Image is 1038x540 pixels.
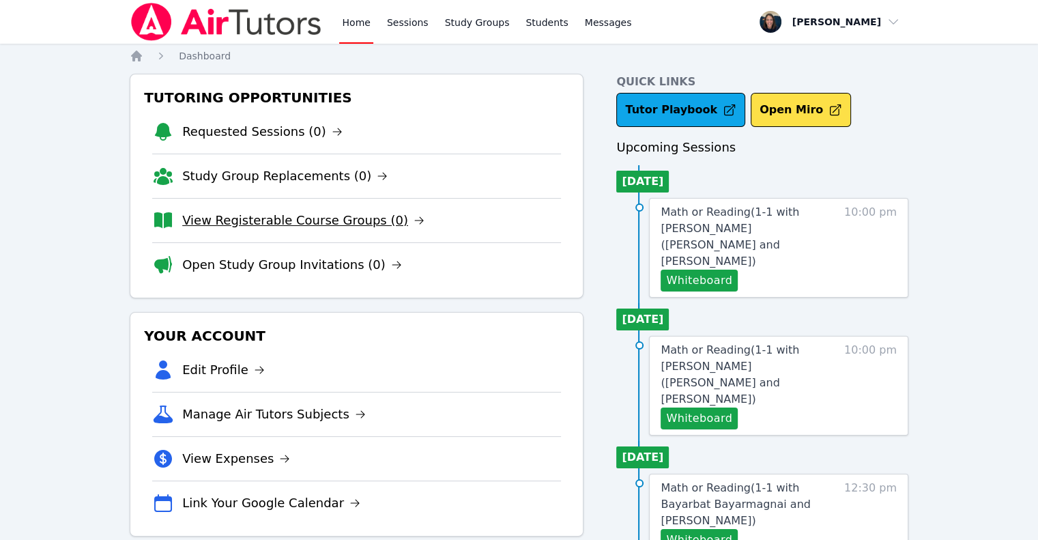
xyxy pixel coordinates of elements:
[616,138,908,157] h3: Upcoming Sessions
[182,122,343,141] a: Requested Sessions (0)
[182,405,366,424] a: Manage Air Tutors Subjects
[130,3,323,41] img: Air Tutors
[661,204,837,270] a: Math or Reading(1-1 with [PERSON_NAME] ([PERSON_NAME] and [PERSON_NAME])
[616,93,745,127] a: Tutor Playbook
[182,360,265,380] a: Edit Profile
[661,480,837,529] a: Math or Reading(1-1 with Bayarbat Bayarmagnai and [PERSON_NAME])
[179,49,231,63] a: Dashboard
[844,342,897,429] span: 10:00 pm
[616,171,669,193] li: [DATE]
[844,204,897,292] span: 10:00 pm
[661,343,799,406] span: Math or Reading ( 1-1 with [PERSON_NAME] ([PERSON_NAME] and [PERSON_NAME] )
[661,342,837,408] a: Math or Reading(1-1 with [PERSON_NAME] ([PERSON_NAME] and [PERSON_NAME])
[182,494,360,513] a: Link Your Google Calendar
[141,85,572,110] h3: Tutoring Opportunities
[182,255,402,274] a: Open Study Group Invitations (0)
[661,481,810,527] span: Math or Reading ( 1-1 with Bayarbat Bayarmagnai and [PERSON_NAME] )
[182,449,290,468] a: View Expenses
[616,74,908,90] h4: Quick Links
[661,270,738,292] button: Whiteboard
[585,16,632,29] span: Messages
[661,408,738,429] button: Whiteboard
[141,324,572,348] h3: Your Account
[616,309,669,330] li: [DATE]
[179,51,231,61] span: Dashboard
[616,446,669,468] li: [DATE]
[661,205,799,268] span: Math or Reading ( 1-1 with [PERSON_NAME] ([PERSON_NAME] and [PERSON_NAME] )
[130,49,908,63] nav: Breadcrumb
[751,93,851,127] button: Open Miro
[182,211,424,230] a: View Registerable Course Groups (0)
[182,167,388,186] a: Study Group Replacements (0)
